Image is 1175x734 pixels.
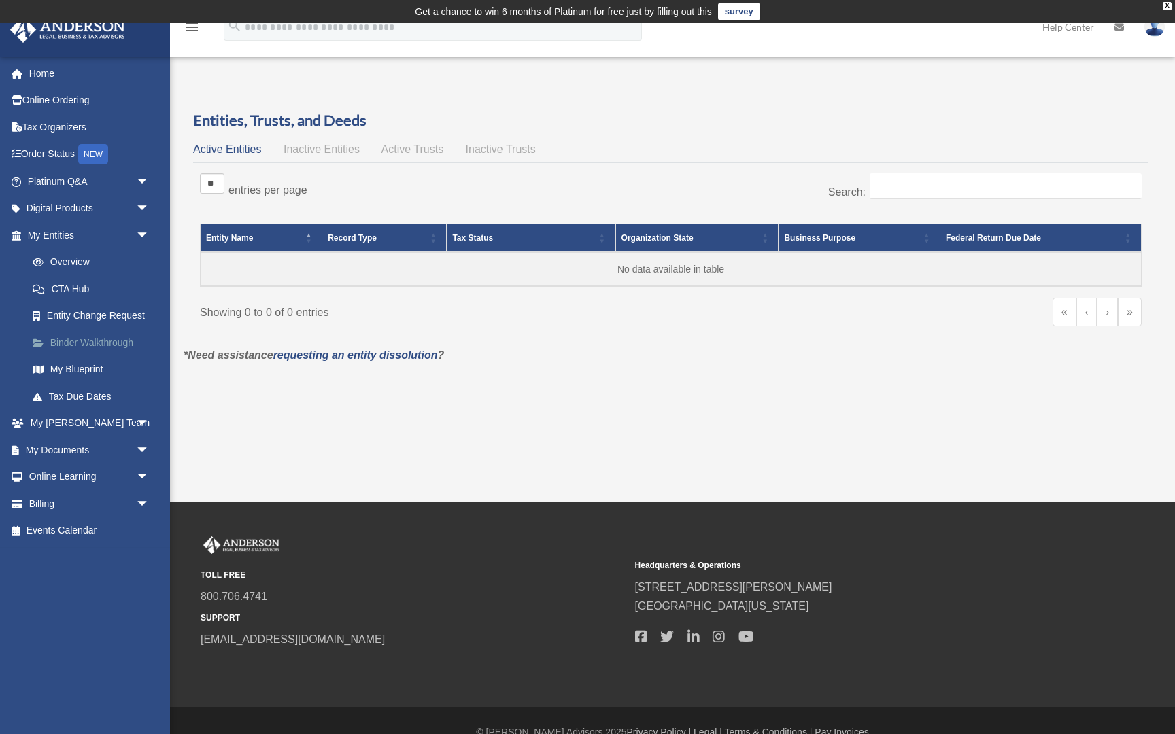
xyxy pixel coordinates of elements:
[10,410,170,437] a: My [PERSON_NAME] Teamarrow_drop_down
[10,87,170,114] a: Online Ordering
[19,329,170,356] a: Binder Walkthrough
[228,184,307,196] label: entries per page
[6,16,129,43] img: Anderson Advisors Platinum Portal
[415,3,712,20] div: Get a chance to win 6 months of Platinum for free just by filling out this
[718,3,760,20] a: survey
[206,233,253,243] span: Entity Name
[635,559,1060,573] small: Headquarters & Operations
[184,24,200,35] a: menu
[10,60,170,87] a: Home
[184,19,200,35] i: menu
[193,143,261,155] span: Active Entities
[328,233,377,243] span: Record Type
[19,302,170,330] a: Entity Change Request
[19,275,170,302] a: CTA Hub
[136,490,163,518] span: arrow_drop_down
[201,536,282,554] img: Anderson Advisors Platinum Portal
[828,186,866,198] label: Search:
[10,517,170,544] a: Events Calendar
[201,611,626,625] small: SUPPORT
[273,349,438,361] a: requesting an entity dissolution
[621,233,694,243] span: Organization State
[201,633,385,645] a: [EMAIL_ADDRESS][DOMAIN_NAME]
[201,568,626,582] small: TOLL FREE
[10,490,170,517] a: Billingarrow_drop_down
[635,600,809,612] a: [GEOGRAPHIC_DATA][US_STATE]
[1097,298,1118,326] a: Next
[78,144,108,164] div: NEW
[19,249,163,276] a: Overview
[615,224,779,252] th: Organization State: Activate to sort
[452,233,493,243] span: Tax Status
[284,143,360,155] span: Inactive Entities
[136,222,163,249] span: arrow_drop_down
[1053,298,1076,326] a: First
[193,110,1148,131] h3: Entities, Trusts, and Deeds
[10,195,170,222] a: Digital Productsarrow_drop_down
[10,464,170,491] a: Online Learningarrow_drop_down
[10,113,170,141] a: Tax Organizers
[10,168,170,195] a: Platinum Q&Aarrow_drop_down
[201,224,322,252] th: Entity Name: Activate to invert sorting
[322,224,447,252] th: Record Type: Activate to sort
[19,383,170,410] a: Tax Due Dates
[1163,2,1172,10] div: close
[940,224,1142,252] th: Federal Return Due Date: Activate to sort
[184,349,444,361] em: *Need assistance ?
[136,436,163,464] span: arrow_drop_down
[784,233,855,243] span: Business Purpose
[10,436,170,464] a: My Documentsarrow_drop_down
[19,356,170,383] a: My Blueprint
[447,224,615,252] th: Tax Status: Activate to sort
[136,195,163,223] span: arrow_drop_down
[466,143,536,155] span: Inactive Trusts
[635,581,832,593] a: [STREET_ADDRESS][PERSON_NAME]
[136,410,163,438] span: arrow_drop_down
[1076,298,1097,326] a: Previous
[779,224,940,252] th: Business Purpose: Activate to sort
[10,222,170,249] a: My Entitiesarrow_drop_down
[946,233,1041,243] span: Federal Return Due Date
[200,298,661,322] div: Showing 0 to 0 of 0 entries
[136,464,163,491] span: arrow_drop_down
[381,143,444,155] span: Active Trusts
[10,141,170,169] a: Order StatusNEW
[201,591,267,602] a: 800.706.4741
[227,18,242,33] i: search
[1118,298,1142,326] a: Last
[201,252,1142,286] td: No data available in table
[136,168,163,196] span: arrow_drop_down
[1144,17,1165,37] img: User Pic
